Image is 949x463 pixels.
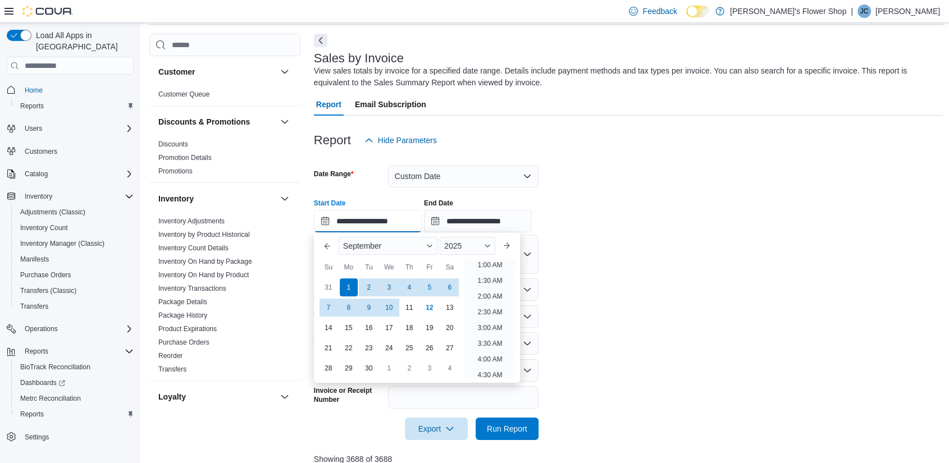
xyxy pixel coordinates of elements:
span: Inventory Adjustments [158,217,225,226]
span: Customer Queue [158,90,209,99]
span: Inventory Manager (Classic) [20,239,104,248]
a: Purchase Orders [158,338,209,346]
div: Su [320,258,337,276]
div: day-25 [400,339,418,357]
button: Inventory [158,193,276,204]
button: Export [405,418,468,440]
div: View sales totals by invoice for a specified date range. Details include payment methods and tax ... [314,65,938,89]
button: Run Report [476,418,539,440]
button: Operations [20,322,62,336]
span: BioTrack Reconciliation [16,360,134,374]
button: Discounts & Promotions [158,116,276,127]
div: day-4 [400,278,418,296]
div: Fr [421,258,439,276]
h3: Sales by Invoice [314,52,404,65]
div: day-26 [421,339,439,357]
span: Discounts [158,140,188,149]
span: Run Report [487,423,527,434]
span: Manifests [20,255,49,264]
a: Customers [20,145,62,158]
span: Metrc Reconciliation [16,392,134,405]
div: day-5 [421,278,439,296]
input: Dark Mode [686,6,710,17]
span: Inventory [20,190,134,203]
div: day-28 [320,359,337,377]
a: Reports [16,407,48,421]
div: day-13 [441,299,459,317]
span: Home [25,86,43,95]
span: Reports [20,410,44,419]
div: Customer [149,88,300,106]
button: Reports [11,98,138,114]
span: Package Details [158,297,207,306]
input: Press the down key to open a popover containing a calendar. [424,210,532,232]
div: day-3 [380,278,398,296]
a: Dashboards [11,375,138,391]
button: Reports [2,343,138,359]
div: day-22 [340,339,358,357]
h3: Customer [158,66,195,77]
div: day-21 [320,339,337,357]
button: Transfers (Classic) [11,283,138,299]
span: Home [20,82,134,97]
button: Inventory Manager (Classic) [11,236,138,251]
input: Press the down key to enter a popover containing a calendar. Press the escape key to close the po... [314,210,422,232]
div: Inventory [149,214,300,381]
a: Home [20,84,47,97]
span: Inventory Transactions [158,284,226,293]
span: Transfers [20,302,48,311]
button: Users [2,121,138,136]
a: Transfers [16,300,53,313]
div: day-1 [340,278,358,296]
div: We [380,258,398,276]
span: Inventory by Product Historical [158,230,250,239]
button: Inventory [2,189,138,204]
div: day-11 [400,299,418,317]
a: Purchase Orders [16,268,76,282]
span: Inventory Manager (Classic) [16,237,134,250]
a: Reorder [158,352,182,360]
span: September [343,241,381,250]
button: Customers [2,143,138,159]
div: day-9 [360,299,378,317]
button: Catalog [2,166,138,182]
div: day-23 [360,339,378,357]
span: Reports [25,347,48,356]
button: Inventory [278,192,291,205]
a: Transfers (Classic) [16,284,81,297]
span: Transfers [158,365,186,374]
span: Operations [20,322,134,336]
span: Transfers (Classic) [20,286,76,295]
div: day-27 [441,339,459,357]
span: Feedback [642,6,677,17]
span: Purchase Orders [16,268,134,282]
span: Package History [158,311,207,320]
span: Users [20,122,134,135]
button: Previous Month [318,237,336,255]
span: Report [316,93,341,116]
p: | [851,4,853,18]
button: Catalog [20,167,52,181]
li: 3:00 AM [473,321,507,334]
a: Inventory Count Details [158,244,229,252]
a: Transfers [158,365,186,373]
button: Reports [11,406,138,422]
label: Start Date [314,199,346,208]
button: Customer [278,65,291,79]
span: Reports [20,345,134,358]
ul: Time [464,259,515,378]
a: Inventory Transactions [158,285,226,292]
div: day-14 [320,319,337,337]
a: Inventory Count [16,221,72,235]
label: Invoice or Receipt Number [314,386,384,404]
span: Reports [16,407,134,421]
div: day-1 [380,359,398,377]
span: Promotions [158,167,193,176]
div: day-30 [360,359,378,377]
div: day-17 [380,319,398,337]
span: Inventory On Hand by Package [158,257,252,266]
a: Reports [16,99,48,113]
button: Reports [20,345,53,358]
span: Adjustments (Classic) [20,208,85,217]
span: Settings [25,433,49,442]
